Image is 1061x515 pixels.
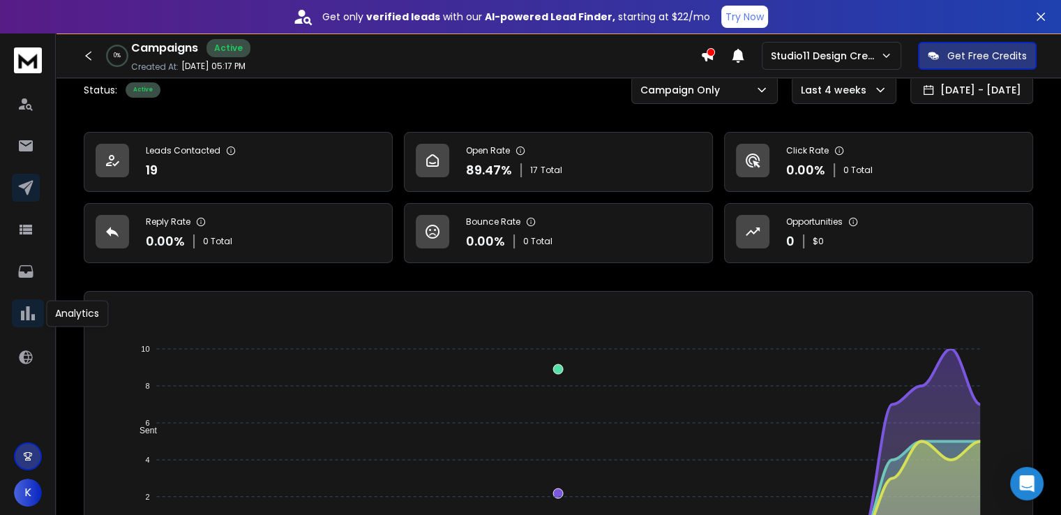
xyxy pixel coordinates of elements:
[129,426,157,435] span: Sent
[918,42,1037,70] button: Get Free Credits
[14,47,42,73] img: logo
[404,203,713,263] a: Bounce Rate0.00%0 Total
[114,52,121,60] p: 0 %
[721,6,768,28] button: Try Now
[146,216,190,227] p: Reply Rate
[14,479,42,507] button: K
[404,132,713,192] a: Open Rate89.47%17Total
[786,161,825,180] p: 0.00 %
[131,40,198,57] h1: Campaigns
[322,10,710,24] p: Get only with our starting at $22/mo
[46,300,108,327] div: Analytics
[843,165,873,176] p: 0 Total
[724,203,1033,263] a: Opportunities0$0
[146,382,150,390] tspan: 8
[146,232,185,251] p: 0.00 %
[181,61,246,72] p: [DATE] 05:17 PM
[131,61,179,73] p: Created At:
[786,145,829,156] p: Click Rate
[640,83,725,97] p: Campaign Only
[146,419,150,427] tspan: 6
[146,492,150,500] tspan: 2
[203,236,232,247] p: 0 Total
[771,49,880,63] p: Studio11 Design Creative
[142,345,150,353] tspan: 10
[466,161,512,180] p: 89.47 %
[947,49,1027,63] p: Get Free Credits
[786,216,843,227] p: Opportunities
[801,83,872,97] p: Last 4 weeks
[126,82,160,98] div: Active
[466,232,505,251] p: 0.00 %
[485,10,615,24] strong: AI-powered Lead Finder,
[910,76,1033,104] button: [DATE] - [DATE]
[206,39,250,57] div: Active
[146,145,220,156] p: Leads Contacted
[530,165,538,176] span: 17
[466,216,520,227] p: Bounce Rate
[523,236,552,247] p: 0 Total
[146,161,158,180] p: 19
[366,10,440,24] strong: verified leads
[725,10,764,24] p: Try Now
[1010,467,1044,500] div: Open Intercom Messenger
[84,132,393,192] a: Leads Contacted19
[466,145,510,156] p: Open Rate
[724,132,1033,192] a: Click Rate0.00%0 Total
[813,236,824,247] p: $ 0
[84,83,117,97] p: Status:
[84,203,393,263] a: Reply Rate0.00%0 Total
[146,455,150,463] tspan: 4
[786,232,795,251] p: 0
[541,165,562,176] span: Total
